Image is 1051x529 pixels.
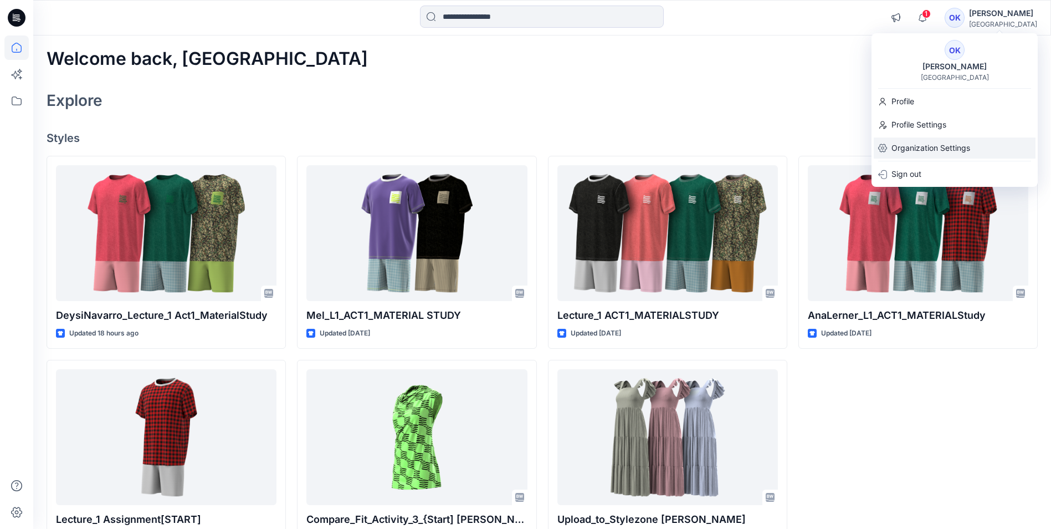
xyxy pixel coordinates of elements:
[306,308,527,323] p: Mel_L1_ACT1_MATERIAL STUDY
[969,7,1037,20] div: [PERSON_NAME]
[945,40,965,60] div: OK
[891,164,921,185] p: Sign out
[47,49,368,69] h2: Welcome back, [GEOGRAPHIC_DATA]
[969,20,1037,28] div: [GEOGRAPHIC_DATA]
[871,91,1038,112] a: Profile
[557,165,778,301] a: Lecture_1 ACT1_MATERIALSTUDY
[306,165,527,301] a: Mel_L1_ACT1_MATERIAL STUDY
[69,328,139,339] p: Updated 18 hours ago
[922,9,931,18] span: 1
[47,91,102,109] h2: Explore
[916,60,993,73] div: [PERSON_NAME]
[306,369,527,505] a: Compare_Fit_Activity_3_{Start] Carmen Munoz
[320,328,370,339] p: Updated [DATE]
[56,512,276,527] p: Lecture_1 Assignment[START]
[891,114,946,135] p: Profile Settings
[945,8,965,28] div: OK
[47,131,1038,145] h4: Styles
[921,73,989,82] div: [GEOGRAPHIC_DATA]
[871,114,1038,135] a: Profile Settings
[821,328,871,339] p: Updated [DATE]
[56,369,276,505] a: Lecture_1 Assignment[START]
[56,308,276,323] p: DeysiNavarro_Lecture_1 Act1_MaterialStudy
[808,165,1028,301] a: AnaLerner_L1_ACT1_MATERIALStudy
[571,328,621,339] p: Updated [DATE]
[557,512,778,527] p: Upload_to_Stylezone [PERSON_NAME]
[891,138,970,159] p: Organization Settings
[808,308,1028,323] p: AnaLerner_L1_ACT1_MATERIALStudy
[557,369,778,505] a: Upload_to_Stylezone Carmen noz
[557,308,778,323] p: Lecture_1 ACT1_MATERIALSTUDY
[871,138,1038,159] a: Organization Settings
[891,91,914,112] p: Profile
[56,165,276,301] a: DeysiNavarro_Lecture_1 Act1_MaterialStudy
[306,512,527,527] p: Compare_Fit_Activity_3_{Start] [PERSON_NAME]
